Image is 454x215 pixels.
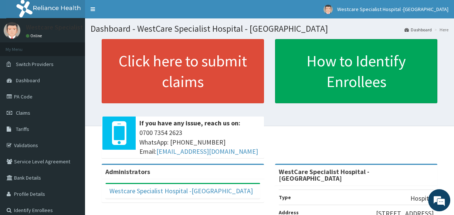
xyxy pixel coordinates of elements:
[4,22,20,39] img: User Image
[26,33,44,38] a: Online
[410,194,434,203] p: Hospital
[109,187,253,195] a: Westcare Specialist Hospital -[GEOGRAPHIC_DATA]
[16,61,54,67] span: Switch Providers
[275,39,437,103] a: How to Identify Enrollees
[139,119,240,127] b: If you have any issue, reach us on:
[156,147,258,156] a: [EMAIL_ADDRESS][DOMAIN_NAME]
[91,24,448,34] h1: Dashboard - WestCare Specialist Hospital - [GEOGRAPHIC_DATA]
[105,167,150,176] b: Administrators
[433,27,448,33] li: Here
[139,128,260,156] span: 0700 7354 2623 WhatsApp: [PHONE_NUMBER] Email:
[26,24,174,31] p: Westcare Specialist Hospital -[GEOGRAPHIC_DATA]
[279,194,291,201] b: Type
[404,27,432,33] a: Dashboard
[16,77,40,84] span: Dashboard
[102,39,264,103] a: Click here to submit claims
[279,167,369,183] strong: WestCare Specialist Hospital - [GEOGRAPHIC_DATA]
[16,110,30,116] span: Claims
[337,6,448,13] span: Westcare Specialist Hospital -[GEOGRAPHIC_DATA]
[323,5,333,14] img: User Image
[16,126,29,132] span: Tariffs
